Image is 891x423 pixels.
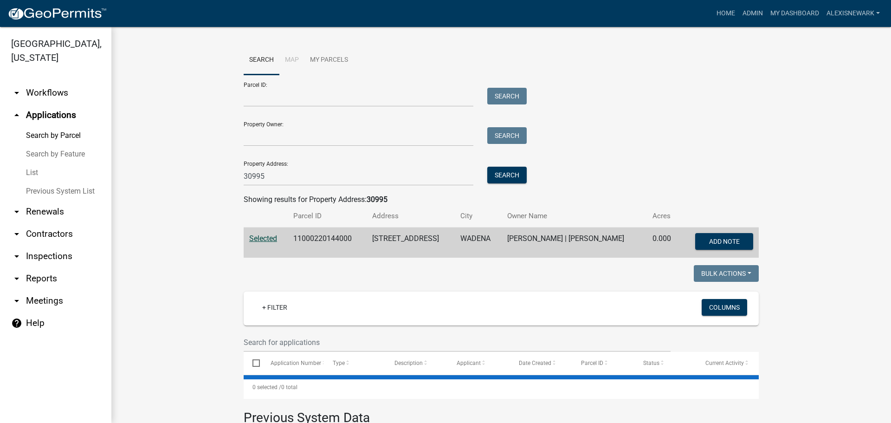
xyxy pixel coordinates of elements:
th: City [455,205,502,227]
button: Search [487,167,527,183]
button: Search [487,88,527,104]
td: 11000220144000 [288,228,367,258]
datatable-header-cell: Parcel ID [572,352,634,374]
a: alexisnewark [823,5,884,22]
td: [STREET_ADDRESS] [367,228,455,258]
td: 0.000 [647,228,680,258]
i: arrow_drop_down [11,251,22,262]
a: My Dashboard [767,5,823,22]
button: Columns [702,299,747,316]
span: Description [394,360,423,366]
datatable-header-cell: Application Number [261,352,323,374]
a: Admin [739,5,767,22]
th: Parcel ID [288,205,367,227]
datatable-header-cell: Description [386,352,448,374]
span: 0 selected / [252,384,281,390]
a: Home [713,5,739,22]
a: Selected [249,234,277,243]
span: Status [643,360,659,366]
datatable-header-cell: Status [634,352,697,374]
div: Showing results for Property Address: [244,194,759,205]
datatable-header-cell: Current Activity [697,352,759,374]
input: Search for applications [244,333,671,352]
i: arrow_drop_down [11,273,22,284]
span: Applicant [457,360,481,366]
th: Address [367,205,455,227]
div: 0 total [244,376,759,399]
span: Application Number [271,360,321,366]
strong: 30995 [367,195,387,204]
i: arrow_drop_down [11,228,22,240]
a: Search [244,46,279,75]
button: Bulk Actions [694,265,759,282]
i: arrow_drop_down [11,206,22,217]
span: Date Created [519,360,551,366]
button: Add Note [695,233,753,250]
span: Type [333,360,345,366]
datatable-header-cell: Date Created [510,352,572,374]
th: Owner Name [502,205,647,227]
datatable-header-cell: Select [244,352,261,374]
th: Acres [647,205,680,227]
i: arrow_drop_down [11,87,22,98]
span: Parcel ID [581,360,603,366]
datatable-header-cell: Applicant [448,352,510,374]
a: + Filter [255,299,295,316]
i: arrow_drop_up [11,110,22,121]
button: Search [487,127,527,144]
span: Add Note [709,238,739,245]
a: My Parcels [304,46,354,75]
i: help [11,318,22,329]
span: Current Activity [705,360,744,366]
i: arrow_drop_down [11,295,22,306]
datatable-header-cell: Type [323,352,386,374]
td: WADENA [455,228,502,258]
td: [PERSON_NAME] | [PERSON_NAME] [502,228,647,258]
